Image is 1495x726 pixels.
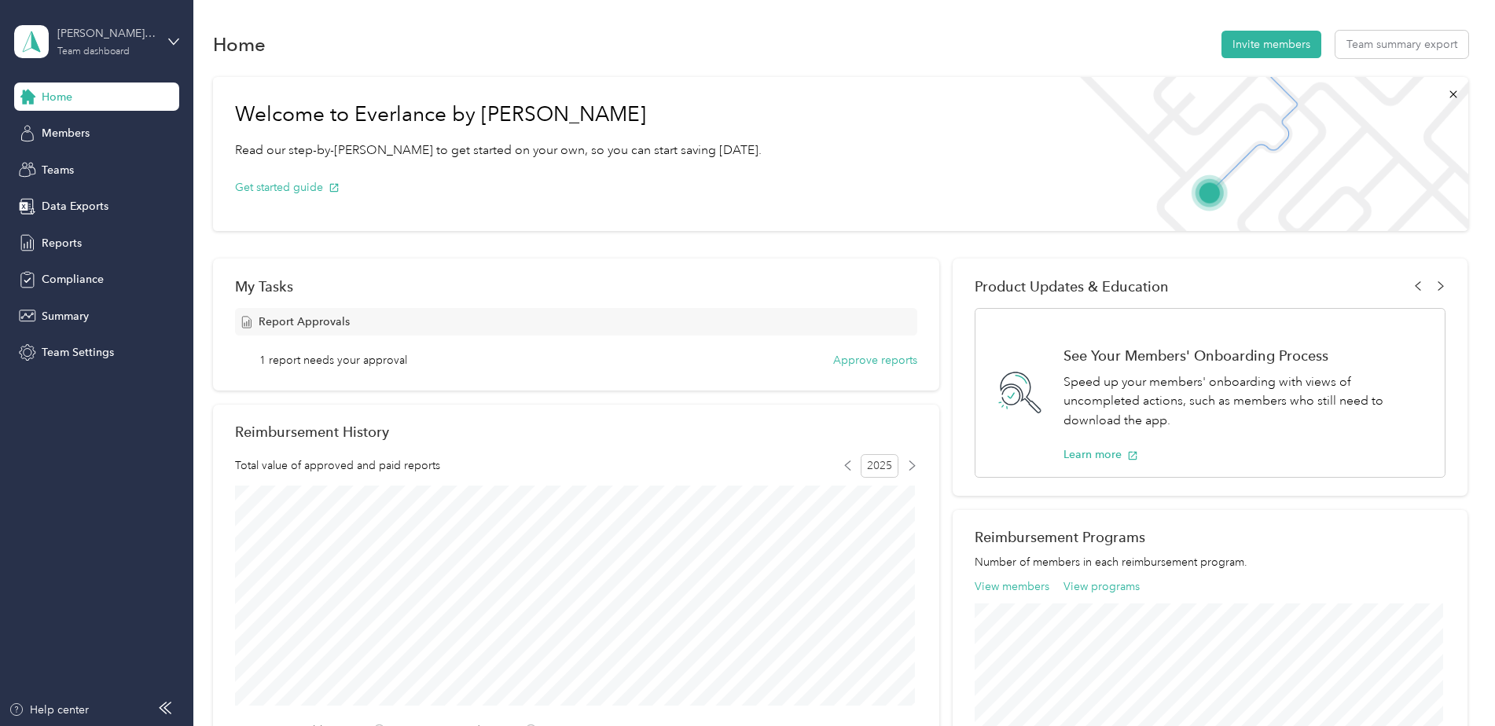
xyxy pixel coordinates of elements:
[833,352,917,368] button: Approve reports
[213,36,266,53] h1: Home
[42,344,114,361] span: Team Settings
[235,423,389,440] h2: Reimbursement History
[975,554,1445,570] p: Number of members in each reimbursement program.
[259,313,350,330] span: Report Approvals
[861,454,898,478] span: 2025
[975,278,1169,295] span: Product Updates & Education
[42,125,90,141] span: Members
[57,47,130,57] div: Team dashboard
[1063,446,1138,463] button: Learn more
[1063,578,1140,595] button: View programs
[42,89,72,105] span: Home
[235,278,917,295] div: My Tasks
[1407,638,1495,726] iframe: Everlance-gr Chat Button Frame
[1063,372,1428,431] p: Speed up your members' onboarding with views of uncompleted actions, such as members who still ne...
[235,179,340,196] button: Get started guide
[42,235,82,251] span: Reports
[42,271,104,288] span: Compliance
[57,25,156,42] div: [PERSON_NAME][EMAIL_ADDRESS][PERSON_NAME][DOMAIN_NAME]
[42,198,108,214] span: Data Exports
[42,308,89,324] span: Summary
[235,102,762,127] h1: Welcome to Everlance by [PERSON_NAME]
[259,352,407,368] span: 1 report needs your approval
[235,457,440,474] span: Total value of approved and paid reports
[1063,347,1428,364] h1: See Your Members' Onboarding Process
[1221,31,1321,58] button: Invite members
[9,702,89,718] button: Help center
[975,578,1049,595] button: View members
[42,162,74,178] span: Teams
[235,141,762,160] p: Read our step-by-[PERSON_NAME] to get started on your own, so you can start saving [DATE].
[1335,31,1468,58] button: Team summary export
[975,529,1445,545] h2: Reimbursement Programs
[1064,77,1467,231] img: Welcome to everlance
